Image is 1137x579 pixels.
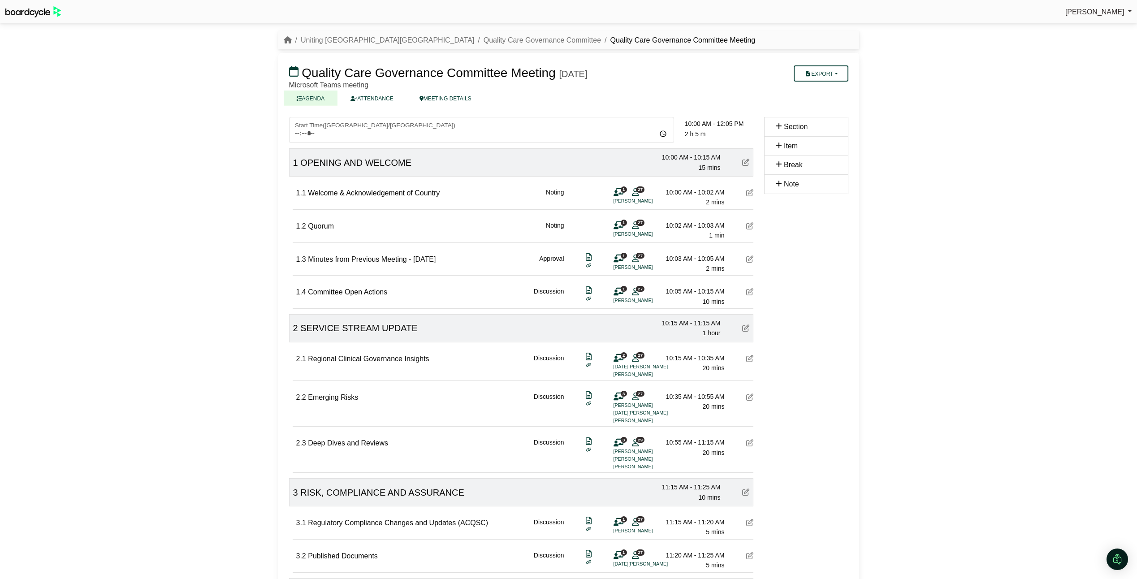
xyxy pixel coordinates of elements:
a: ATTENDANCE [337,91,406,106]
span: Committee Open Actions [308,288,387,296]
span: 2.1 [296,355,306,363]
div: 10:05 AM - 10:15 AM [662,286,725,296]
div: Noting [546,220,564,241]
span: 1 hour [703,329,721,337]
span: 27 [636,220,644,225]
span: 27 [636,391,644,397]
span: Regional Clinical Governance Insights [308,355,429,363]
div: 11:15 AM - 11:20 AM [662,517,725,527]
span: Microsoft Teams meeting [289,81,369,89]
span: 1 [621,186,627,192]
span: 5 mins [706,528,724,536]
span: 15 mins [698,164,720,171]
span: 1.4 [296,288,306,296]
span: 10 mins [698,494,720,501]
li: [PERSON_NAME] [614,264,681,271]
a: Uniting [GEOGRAPHIC_DATA][GEOGRAPHIC_DATA] [301,36,474,44]
div: Discussion [534,550,564,570]
span: 27 [636,516,644,522]
li: [DATE][PERSON_NAME] [614,363,681,371]
span: 2 [621,352,627,358]
div: Noting [546,187,564,207]
span: 1 [621,549,627,555]
li: [DATE][PERSON_NAME] [614,409,681,417]
div: 10:35 AM - 10:55 AM [662,392,725,402]
span: 3 [621,391,627,397]
div: 10:15 AM - 10:35 AM [662,353,725,363]
span: 2 mins [706,265,724,272]
div: Discussion [534,517,564,537]
span: 3 [293,488,298,497]
div: Discussion [534,437,564,471]
span: 27 [636,549,644,555]
span: 27 [636,286,644,292]
span: Quality Care Governance Committee Meeting [302,66,555,80]
span: 2 h 5 m [685,130,706,138]
span: 1 [621,516,627,522]
div: Discussion [534,353,564,379]
span: Break [784,161,803,169]
span: 3.1 [296,519,306,527]
li: [PERSON_NAME] [614,402,681,409]
div: Open Intercom Messenger [1107,549,1128,570]
span: 1 [621,286,627,292]
span: 1.3 [296,255,306,263]
div: 10:02 AM - 10:03 AM [662,220,725,230]
span: Published Documents [308,552,378,560]
span: 20 mins [702,403,724,410]
span: 1.2 [296,222,306,230]
div: 10:03 AM - 10:05 AM [662,254,725,264]
span: SERVICE STREAM UPDATE [300,323,418,333]
a: AGENDA [284,91,338,106]
li: [PERSON_NAME] [614,297,681,304]
li: [DATE][PERSON_NAME] [614,560,681,568]
span: 2.2 [296,393,306,401]
button: Export [794,65,848,82]
div: Discussion [534,286,564,307]
div: 10:55 AM - 11:15 AM [662,437,725,447]
span: 1 [621,220,627,225]
div: 10:00 AM - 10:15 AM [658,152,721,162]
div: 10:15 AM - 11:15 AM [658,318,721,328]
span: 20 mins [702,364,724,372]
nav: breadcrumb [284,35,756,46]
span: Section [784,123,808,130]
span: 29 [636,437,644,443]
span: 3.2 [296,552,306,560]
span: 27 [636,186,644,192]
span: Item [784,142,798,150]
span: 1 min [709,232,724,239]
li: Quality Care Governance Committee Meeting [601,35,755,46]
span: 1.1 [296,189,306,197]
div: Approval [539,254,564,274]
li: [PERSON_NAME] [614,455,681,463]
li: [PERSON_NAME] [614,371,681,378]
div: 11:15 AM - 11:25 AM [658,482,721,492]
div: 11:20 AM - 11:25 AM [662,550,725,560]
span: 2.3 [296,439,306,447]
a: [PERSON_NAME] [1065,6,1132,18]
span: 20 mins [702,449,724,456]
span: Emerging Risks [308,393,358,401]
div: [DATE] [559,69,588,79]
li: [PERSON_NAME] [614,230,681,238]
li: [PERSON_NAME] [614,448,681,455]
div: Discussion [534,392,564,425]
span: 27 [636,253,644,259]
span: 1 [293,158,298,168]
li: [PERSON_NAME] [614,463,681,471]
span: [PERSON_NAME] [1065,8,1124,16]
span: 2 [293,323,298,333]
span: Quorum [308,222,334,230]
li: [PERSON_NAME] [614,527,681,535]
span: 3 [621,437,627,443]
span: OPENING AND WELCOME [300,158,411,168]
span: 2 mins [706,199,724,206]
span: Minutes from Previous Meeting - [DATE] [308,255,436,263]
div: 10:00 AM - 10:02 AM [662,187,725,197]
a: MEETING DETAILS [406,91,484,106]
div: 10:00 AM - 12:05 PM [685,119,753,129]
span: Note [784,180,799,188]
li: [PERSON_NAME] [614,197,681,205]
span: Deep Dives and Reviews [308,439,388,447]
